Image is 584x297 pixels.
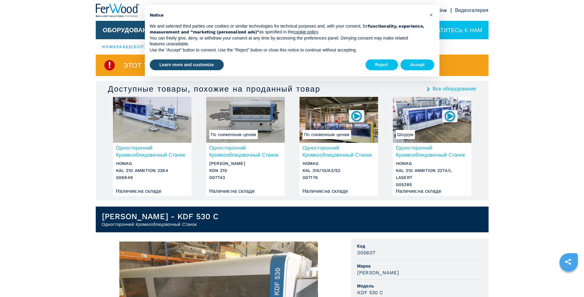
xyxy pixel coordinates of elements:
img: Односторонний Кромкооблицовочный Станок HOMAG KAL 210 AMBITION 2264 [113,97,191,143]
button: Accept [400,59,435,70]
a: cookie policy [294,29,318,34]
p: You can freely give, deny, or withdraw your consent at any time by accessing the preferences pane... [150,35,425,47]
h3: [PERSON_NAME] [357,269,399,276]
h3: Односторонний Кромкооблицовочный Станок [396,144,468,158]
h3: HOMAG KAL 210 AMBITION 2264 006849 [116,160,188,181]
span: Код [357,243,482,249]
div: Наличие : на складе [116,190,188,193]
h3: Односторонний Кромкооблицовочный Станок [209,144,282,158]
button: Learn more and customize [150,59,224,70]
span: Модель [357,283,482,289]
h3: HOMAG KAL 310/10/A3/S2 007176 [303,160,375,181]
h2: Односторонний Кромкооблицовочный Станок [102,221,219,227]
img: Односторонний Кромкооблицовочный Станок HOMAG KAL 210 AMBITION 2274/L LASERT [393,97,471,143]
h2: Notice [150,12,425,18]
h3: 005807 [357,249,376,256]
div: Наличие : на складе [303,190,375,193]
span: По сниженным ценам [209,130,258,139]
span: Этот товар уже продан [123,62,215,69]
a: Все оборудование [433,86,476,91]
span: × [429,11,433,18]
img: 005385 [444,110,456,122]
a: Односторонний Кромкооблицовочный Станок HOMAG KAL 210 AMBITION 2264Односторонний Кромкооблицовочн... [113,97,191,196]
img: Односторонний Кромкооблицовочный Станок BRANDT KDN 210 [206,97,285,143]
h3: KDF 530 C [357,289,383,296]
a: оборудование [130,44,171,49]
span: | [129,44,130,49]
img: Односторонний Кромкооблицовочный Станок HOMAG KAL 310/10/A3/S2 [300,97,378,143]
p: Use the “Accept” button to consent. Use the “Reject” button or close this notice to continue with... [150,47,425,53]
div: Наличие : на складе [396,190,468,193]
a: Видеогалерея [455,7,489,13]
h3: Односторонний Кромкооблицовочный Станок [116,144,188,158]
h3: [PERSON_NAME] KDN 210 007743 [209,160,282,181]
a: Односторонний Кромкооблицовочный Станок BRANDT KDN 210По сниженным ценамОдносторонний Кромкооблиц... [206,97,285,196]
h3: Доступные товары, похожие на проданный товар [108,84,320,94]
div: ОБРАТИТЕСЬ К НАМ [410,21,488,39]
span: По сниженным ценам [303,130,351,139]
img: 007176 [350,110,362,122]
span: Марка [357,263,482,269]
img: Ferwood [96,4,140,17]
a: Односторонний Кромкооблицовочный Станок HOMAG KAL 310/10/A3/S2По сниженным ценам007176Односторонн... [300,97,378,196]
h1: [PERSON_NAME] - KDF 530 C [102,211,219,221]
strong: functionality, experience, measurement and “marketing (personalized ads)” [150,24,424,35]
h3: HOMAG KAL 210 AMBITION 2274/L LASERT 005385 [396,160,468,188]
h3: Односторонний Кромкооблицовочный Станок [303,144,375,158]
p: We and selected third parties use cookies or similar technologies for technical purposes and, wit... [150,23,425,35]
a: sharethis [560,254,576,269]
button: Close this notice [427,10,436,20]
a: Односторонний Кромкооблицовочный Станок HOMAG KAL 210 AMBITION 2274/L LASERTШоурум005385Односторо... [393,97,471,196]
span: Шоурум [396,130,415,139]
iframe: Chat [558,269,579,292]
img: SoldProduct [103,59,116,71]
button: Оборудование [103,26,156,34]
div: Наличие : на складе [209,190,282,193]
button: Reject [365,59,398,70]
a: HOMEPAGE [102,44,129,49]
